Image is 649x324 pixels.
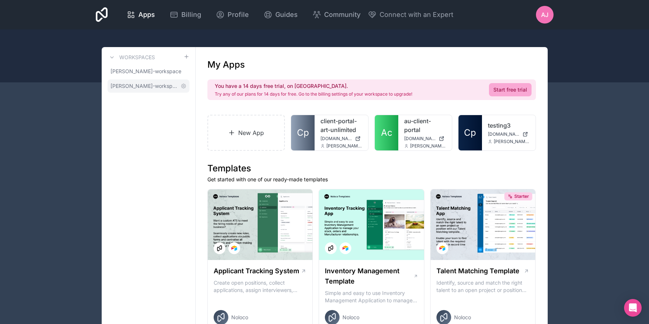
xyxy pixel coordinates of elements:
h1: My Apps [207,59,245,71]
img: Airtable Logo [231,245,237,251]
a: au-client-portal [404,117,446,134]
h1: Applicant Tracking System [214,266,299,276]
span: [PERSON_NAME][EMAIL_ADDRESS][PERSON_NAME][DOMAIN_NAME] [326,143,362,149]
p: Try any of our plans for 14 days for free. Go to the billing settings of your workspace to upgrade! [215,91,412,97]
span: Cp [464,127,476,139]
span: [PERSON_NAME][EMAIL_ADDRESS][PERSON_NAME][DOMAIN_NAME] [494,139,530,145]
span: [DOMAIN_NAME] [488,131,519,137]
span: Community [324,10,360,20]
a: Apps [121,7,161,23]
span: Billing [181,10,201,20]
a: [DOMAIN_NAME] [320,136,362,142]
a: [DOMAIN_NAME] [488,131,530,137]
a: Billing [164,7,207,23]
span: Starter [514,193,529,199]
span: [PERSON_NAME]-workspace [110,82,178,90]
span: [PERSON_NAME]-workspace [110,68,181,75]
span: Noloco [454,314,471,321]
a: Cp [291,115,315,150]
a: New App [207,115,285,151]
h1: Templates [207,163,536,174]
a: Start free trial [489,83,532,96]
span: [PERSON_NAME][EMAIL_ADDRESS][PERSON_NAME][DOMAIN_NAME] [410,143,446,149]
a: testing3 [488,121,530,130]
span: Apps [138,10,155,20]
img: Airtable Logo [342,245,348,251]
span: AJ [541,10,548,19]
a: [PERSON_NAME]-workspace [108,79,189,93]
span: Cp [297,127,309,139]
span: Guides [275,10,298,20]
a: [DOMAIN_NAME] [404,136,446,142]
a: client-portal-art-unlimited [320,117,362,134]
span: [DOMAIN_NAME] [404,136,436,142]
div: Open Intercom Messenger [624,299,642,317]
a: Workspaces [108,53,155,62]
span: Connect with an Expert [380,10,453,20]
a: Community [307,7,366,23]
img: Airtable Logo [439,245,445,251]
span: Noloco [342,314,359,321]
a: Guides [258,7,304,23]
a: Cp [458,115,482,150]
a: [PERSON_NAME]-workspace [108,65,189,78]
p: Get started with one of our ready-made templates [207,176,536,183]
span: Ac [381,127,392,139]
p: Identify, source and match the right talent to an open project or position with our Talent Matchi... [436,279,530,294]
a: Ac [375,115,398,150]
h3: Workspaces [119,54,155,61]
span: Noloco [231,314,248,321]
button: Connect with an Expert [368,10,453,20]
span: [DOMAIN_NAME] [320,136,352,142]
span: Profile [228,10,249,20]
h2: You have a 14 days free trial, on [GEOGRAPHIC_DATA]. [215,82,412,90]
a: Profile [210,7,255,23]
p: Create open positions, collect applications, assign interviewers, centralise candidate feedback a... [214,279,307,294]
h1: Talent Matching Template [436,266,519,276]
p: Simple and easy to use Inventory Management Application to manage your stock, orders and Manufact... [325,289,418,304]
h1: Inventory Management Template [325,266,413,286]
